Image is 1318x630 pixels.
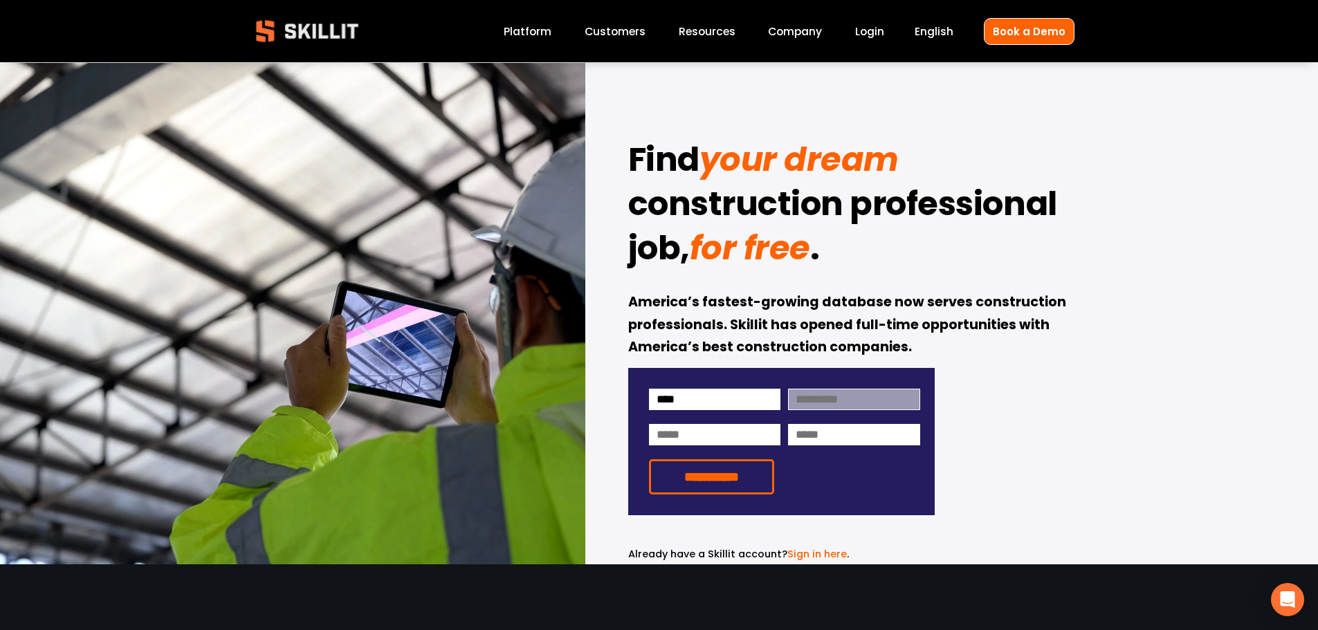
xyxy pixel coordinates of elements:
[628,546,935,562] p: .
[855,22,884,41] a: Login
[984,18,1074,45] a: Book a Demo
[628,547,787,561] span: Already have a Skillit account?
[690,225,810,271] em: for free
[699,136,899,183] em: your dream
[915,24,953,39] span: English
[628,292,1069,360] strong: America’s fastest-growing database now serves construction professionals. Skillit has opened full...
[504,22,551,41] a: Platform
[679,24,735,39] span: Resources
[628,134,699,191] strong: Find
[244,10,370,52] img: Skillit
[787,547,847,561] a: Sign in here
[679,22,735,41] a: folder dropdown
[628,178,1064,279] strong: construction professional job,
[768,22,822,41] a: Company
[810,223,820,279] strong: .
[915,22,953,41] div: language picker
[585,22,646,41] a: Customers
[1271,583,1304,616] div: Open Intercom Messenger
